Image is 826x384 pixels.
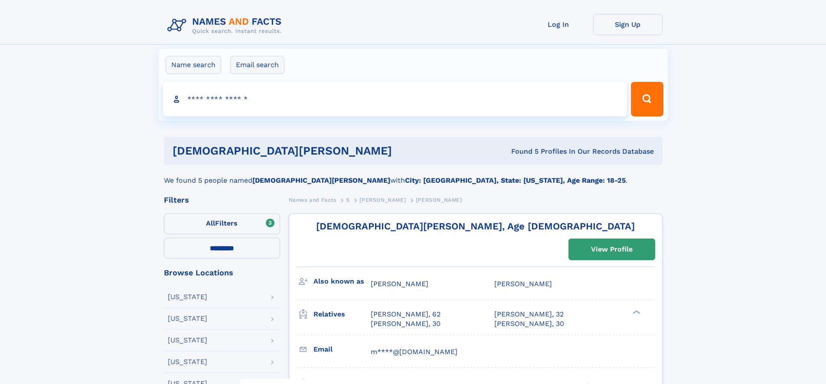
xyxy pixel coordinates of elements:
span: S [346,197,350,203]
div: [US_STATE] [168,337,207,344]
span: [PERSON_NAME] [371,280,428,288]
a: [PERSON_NAME], 62 [371,310,441,319]
a: [PERSON_NAME] [359,194,406,205]
div: We found 5 people named with . [164,165,663,186]
input: search input [163,82,627,116]
div: Browse Locations [164,269,280,277]
a: [PERSON_NAME], 30 [371,319,441,329]
h3: Also known as [313,274,371,289]
button: Search Button [631,82,663,116]
span: [PERSON_NAME] [494,280,552,288]
div: ❯ [630,309,641,315]
h3: Relatives [313,307,371,322]
a: S [346,194,350,205]
div: Filters [164,196,280,204]
a: View Profile [569,239,655,260]
div: [US_STATE] [168,294,207,300]
label: Filters [164,213,280,234]
a: Names and Facts [289,194,336,205]
h3: Email [313,342,371,357]
b: City: [GEOGRAPHIC_DATA], State: [US_STATE], Age Range: 18-25 [405,176,626,184]
a: [PERSON_NAME], 30 [494,319,564,329]
b: [DEMOGRAPHIC_DATA][PERSON_NAME] [252,176,390,184]
a: [PERSON_NAME], 32 [494,310,564,319]
span: All [206,219,215,227]
div: Found 5 Profiles In Our Records Database [451,147,654,156]
span: [PERSON_NAME] [416,197,462,203]
div: [US_STATE] [168,315,207,322]
label: Name search [166,56,221,74]
div: View Profile [591,239,633,259]
h1: [DEMOGRAPHIC_DATA][PERSON_NAME] [173,145,452,156]
label: Email search [230,56,284,74]
a: [DEMOGRAPHIC_DATA][PERSON_NAME], Age [DEMOGRAPHIC_DATA] [316,221,635,232]
a: Log In [524,14,593,35]
span: [PERSON_NAME] [359,197,406,203]
a: Sign Up [593,14,663,35]
img: Logo Names and Facts [164,14,289,37]
div: [US_STATE] [168,358,207,365]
